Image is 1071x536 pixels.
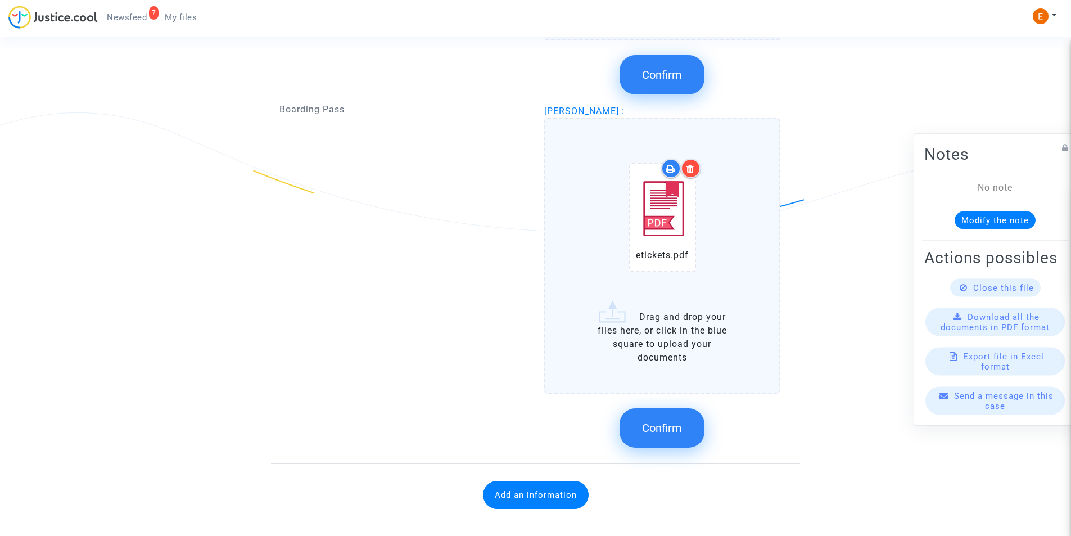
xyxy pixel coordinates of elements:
[642,68,682,82] span: Confirm
[924,144,1066,164] h2: Notes
[8,6,98,29] img: jc-logo.svg
[620,55,704,94] button: Confirm
[98,9,156,26] a: 7Newsfeed
[149,6,159,20] div: 7
[544,106,625,116] span: [PERSON_NAME] :
[941,312,1050,332] span: Download all the documents in PDF format
[642,421,682,435] span: Confirm
[955,211,1036,229] button: Modify the note
[924,247,1066,267] h2: Actions possibles
[1033,8,1049,24] img: ACg8ocIeiFvHKe4dA5oeRFd_CiCnuxWUEc1A2wYhRJE3TTWt=s96-c
[941,181,1049,194] div: No note
[963,351,1044,371] span: Export file in Excel format
[156,9,206,26] a: My files
[954,390,1054,411] span: Send a message in this case
[107,12,147,22] span: Newsfeed
[279,102,527,116] p: Boarding Pass
[483,481,589,509] button: Add an information
[620,408,704,448] button: Confirm
[165,12,197,22] span: My files
[973,282,1034,292] span: Close this file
